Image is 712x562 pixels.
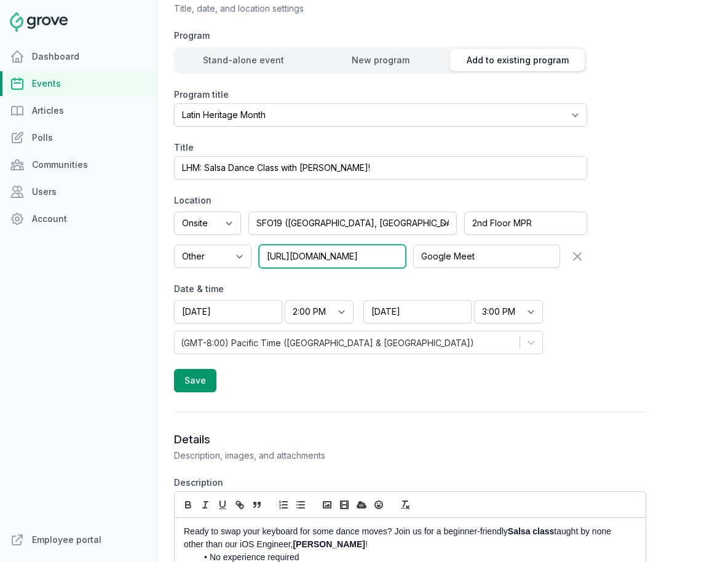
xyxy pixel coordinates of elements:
label: Program [174,30,587,42]
input: URL [259,245,406,268]
strong: Salsa class [508,526,555,536]
button: Save [174,369,216,392]
p: Title, date, and location settings [174,2,646,15]
h3: Details [174,432,646,447]
label: Location [174,194,587,207]
label: Program title [174,89,587,101]
input: Room [464,212,587,235]
div: Add to existing program [450,54,585,66]
div: New program [314,54,448,66]
label: Description [174,477,646,489]
input: End date [363,300,472,323]
strong: [PERSON_NAME] [293,539,365,549]
p: Description, images, and attachments [174,449,646,462]
p: Ready to swap your keyboard for some dance moves? Join us for a beginner-friendly taught by none ... [184,525,630,551]
input: URL title [413,245,560,268]
div: (GMT-8:00) Pacific Time ([GEOGRAPHIC_DATA] & [GEOGRAPHIC_DATA]) [181,336,474,349]
input: Start date [174,300,282,323]
img: Grove [10,12,68,32]
label: Date & time [174,283,543,295]
div: Stand-alone event [176,54,311,66]
label: Title [174,141,587,154]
